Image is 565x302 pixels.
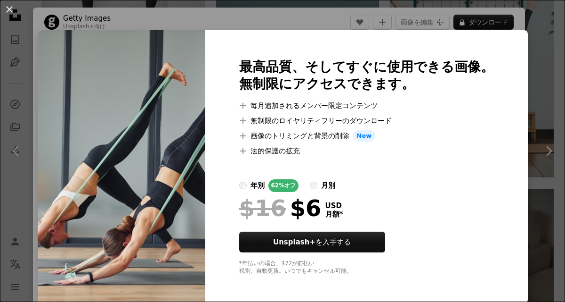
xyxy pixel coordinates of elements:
[325,201,343,210] span: USD
[273,238,315,246] strong: Unsplash+
[353,130,376,142] span: New
[239,260,494,275] div: *年払いの場合、 $72 が前払い 税別。自動更新。いつでもキャンセル可能。
[239,196,322,220] div: $6
[250,180,265,191] div: 年別
[239,145,494,157] li: 法的保護の拡充
[239,232,385,252] button: Unsplash+を入手する
[239,182,247,189] input: 年別62%オフ
[239,196,286,220] span: $16
[239,59,494,92] h2: 最高品質、そしてすぐに使用できる画像。 無制限にアクセスできます。
[239,100,494,111] li: 毎月追加されるメンバー限定コンテンツ
[310,182,317,189] input: 月別
[239,130,494,142] li: 画像のトリミングと背景の削除
[321,180,335,191] div: 月別
[268,179,299,192] div: 62% オフ
[239,115,494,126] li: 無制限のロイヤリティフリーのダウンロード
